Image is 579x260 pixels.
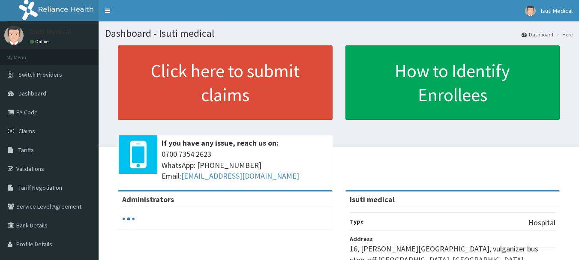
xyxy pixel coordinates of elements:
[162,138,279,148] b: If you have any issue, reach us on:
[105,28,573,39] h1: Dashboard - Isuti medical
[4,26,24,45] img: User Image
[18,146,34,154] span: Tariffs
[554,31,573,38] li: Here
[18,90,46,97] span: Dashboard
[18,127,35,135] span: Claims
[122,194,174,204] b: Administrators
[522,31,553,38] a: Dashboard
[350,218,364,225] b: Type
[122,212,135,225] svg: audio-loading
[350,235,373,243] b: Address
[18,184,62,191] span: Tariff Negotiation
[162,149,328,182] span: 0700 7354 2623 WhatsApp: [PHONE_NUMBER] Email:
[18,71,62,78] span: Switch Providers
[541,7,573,15] span: Isuti Medical
[528,217,555,228] p: Hospital
[525,6,536,16] img: User Image
[30,39,51,45] a: Online
[181,171,299,181] a: [EMAIL_ADDRESS][DOMAIN_NAME]
[118,45,333,120] a: Click here to submit claims
[350,194,395,204] strong: Isuti medical
[30,28,72,36] p: Isuti Medical
[345,45,560,120] a: How to Identify Enrollees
